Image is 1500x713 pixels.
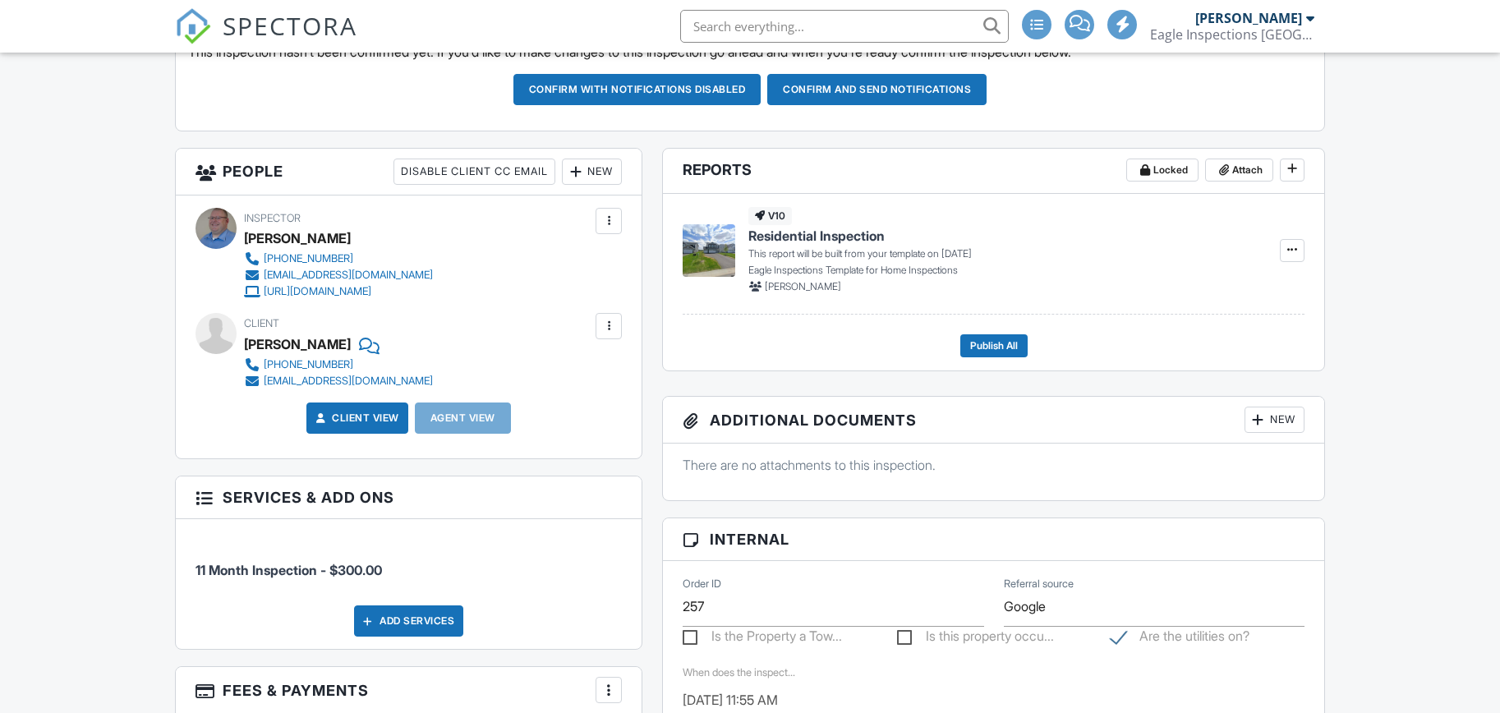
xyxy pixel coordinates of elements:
button: Confirm with notifications disabled [513,74,762,105]
h3: Additional Documents [663,397,1324,444]
label: Are the utilities on? [1111,628,1249,649]
h3: Services & Add ons [176,476,642,519]
div: Disable Client CC Email [393,159,555,185]
button: Confirm and send notifications [767,74,987,105]
div: [PHONE_NUMBER] [264,252,353,265]
div: [PERSON_NAME] [244,332,351,356]
div: [EMAIL_ADDRESS][DOMAIN_NAME] [264,375,433,388]
span: Inspector [244,212,301,224]
span: Client [244,317,279,329]
div: New [562,159,622,185]
img: The Best Home Inspection Software - Spectora [175,8,211,44]
div: Add Services [354,605,463,637]
span: SPECTORA [223,8,357,43]
a: [PHONE_NUMBER] [244,251,433,267]
a: [EMAIL_ADDRESS][DOMAIN_NAME] [244,267,433,283]
label: Order ID [683,577,721,591]
div: [PERSON_NAME] [244,226,351,251]
input: Search everything... [680,10,1009,43]
div: [PERSON_NAME] [1195,10,1302,26]
label: Is this property occupied? [897,628,1054,649]
span: 11 Month Inspection - $300.00 [196,562,382,578]
div: New [1245,407,1304,433]
a: Client View [312,410,399,426]
a: [URL][DOMAIN_NAME] [244,283,433,300]
label: When does the inspection period end? [683,666,795,678]
div: [PHONE_NUMBER] [264,358,353,371]
a: [EMAIL_ADDRESS][DOMAIN_NAME] [244,373,433,389]
h3: Internal [663,518,1324,561]
a: SPECTORA [175,22,357,57]
label: Referral source [1004,577,1074,591]
p: There are no attachments to this inspection. [683,456,1304,474]
label: Is the Property a Townhome or Condo? [683,628,842,649]
div: Eagle Inspections MN [1150,26,1314,43]
div: [URL][DOMAIN_NAME] [264,285,371,298]
h3: People [176,149,642,195]
li: Service: 11 Month Inspection [196,531,622,592]
a: [PHONE_NUMBER] [244,356,433,373]
div: [EMAIL_ADDRESS][DOMAIN_NAME] [264,269,433,282]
